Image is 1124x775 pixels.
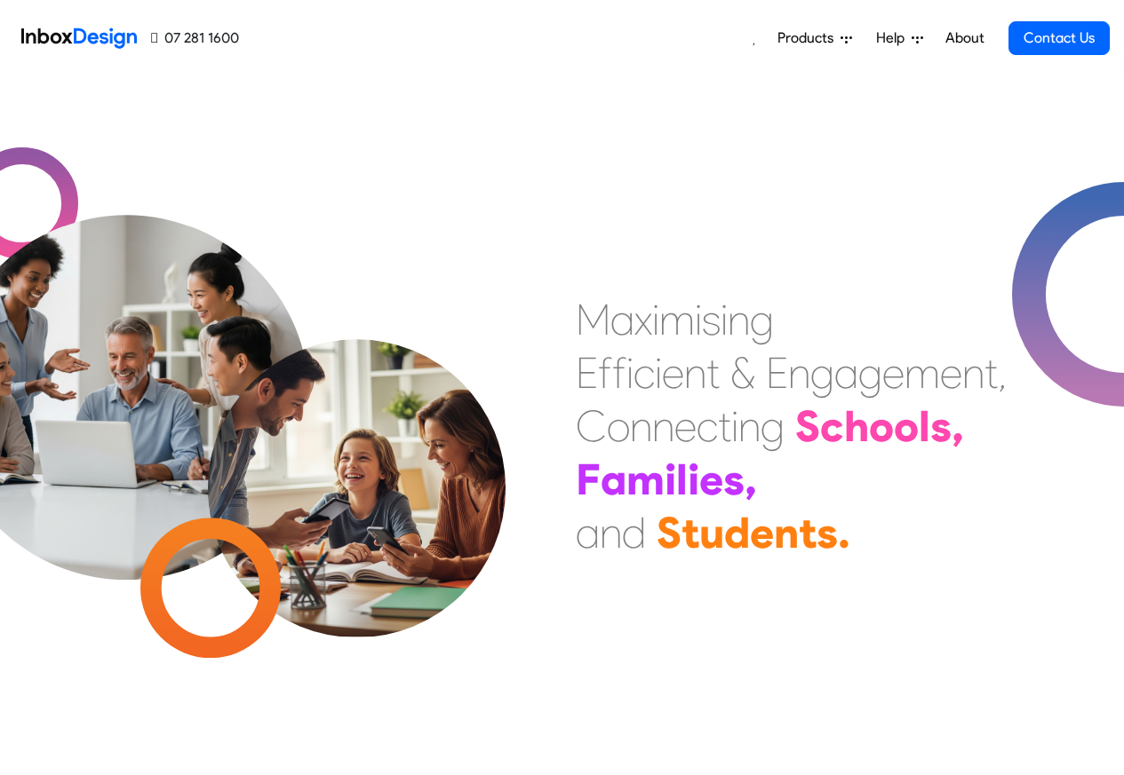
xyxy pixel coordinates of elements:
span: Products [777,28,841,49]
div: i [655,346,662,399]
a: Help [869,20,930,56]
div: E [576,346,598,399]
div: a [610,293,634,346]
div: n [728,293,750,346]
div: , [745,453,757,506]
div: a [576,506,600,559]
div: e [699,453,723,506]
div: t [984,346,998,399]
div: u [699,506,724,559]
a: Contact Us [1008,21,1110,55]
div: g [810,346,834,399]
div: F [576,453,601,506]
div: i [721,293,728,346]
div: l [919,399,930,453]
div: e [750,506,774,559]
div: S [657,506,682,559]
div: g [761,399,785,453]
div: n [962,346,984,399]
div: g [750,293,774,346]
div: h [844,399,869,453]
div: t [706,346,720,399]
a: Products [770,20,859,56]
div: o [894,399,919,453]
div: s [702,293,721,346]
span: Help [876,28,912,49]
div: S [795,399,820,453]
div: m [905,346,940,399]
div: e [882,346,905,399]
div: m [659,293,695,346]
img: parents_with_child.png [171,265,543,637]
div: e [662,346,684,399]
div: , [998,346,1007,399]
div: e [940,346,962,399]
div: c [697,399,718,453]
div: n [788,346,810,399]
div: C [576,399,607,453]
div: f [612,346,626,399]
div: n [652,399,674,453]
div: i [665,453,676,506]
div: o [869,399,894,453]
div: t [718,399,731,453]
div: a [601,453,626,506]
div: d [724,506,750,559]
div: , [952,399,964,453]
div: s [723,453,745,506]
a: About [940,20,989,56]
div: M [576,293,610,346]
div: n [774,506,799,559]
div: n [600,506,622,559]
div: c [634,346,655,399]
div: n [684,346,706,399]
a: 07 281 1600 [151,28,239,49]
div: Maximising Efficient & Engagement, Connecting Schools, Families, and Students. [576,293,1007,559]
div: e [674,399,697,453]
div: m [626,453,665,506]
div: i [688,453,699,506]
div: g [858,346,882,399]
div: i [652,293,659,346]
div: f [598,346,612,399]
div: & [730,346,755,399]
div: s [817,506,838,559]
div: o [607,399,630,453]
div: t [682,506,699,559]
div: i [731,399,738,453]
div: c [820,399,844,453]
div: E [766,346,788,399]
div: l [676,453,688,506]
div: t [799,506,817,559]
div: x [634,293,652,346]
div: s [930,399,952,453]
div: i [695,293,702,346]
div: . [838,506,850,559]
div: n [630,399,652,453]
div: i [626,346,634,399]
div: n [738,399,761,453]
div: d [622,506,646,559]
div: a [834,346,858,399]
